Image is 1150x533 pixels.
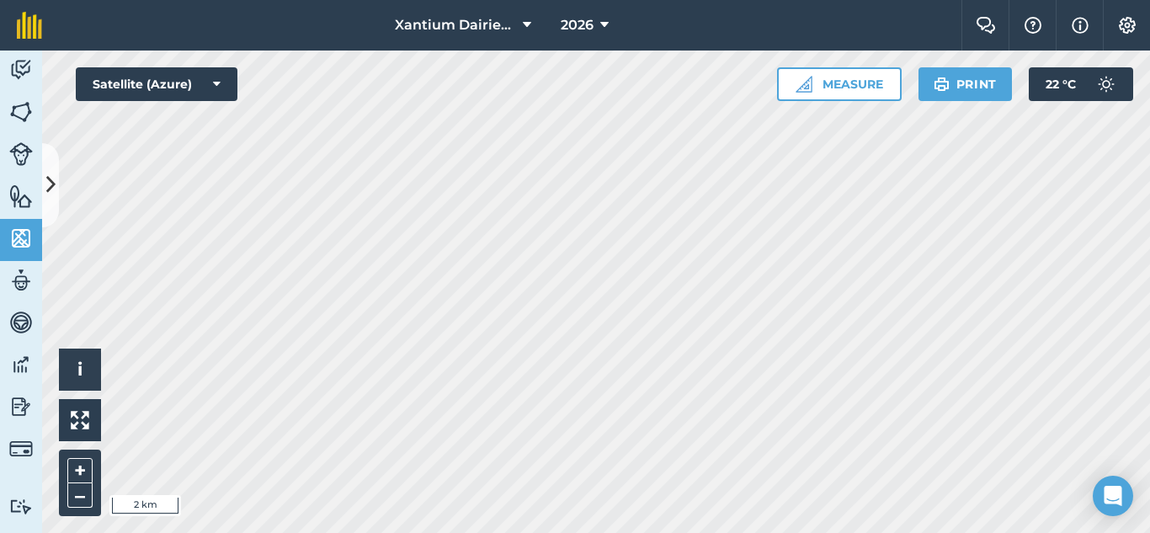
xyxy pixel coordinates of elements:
button: 22 °C [1029,67,1133,101]
img: svg+xml;base64,PD94bWwgdmVyc2lvbj0iMS4wIiBlbmNvZGluZz0idXRmLTgiPz4KPCEtLSBHZW5lcmF0b3I6IEFkb2JlIE... [9,498,33,514]
img: svg+xml;base64,PD94bWwgdmVyc2lvbj0iMS4wIiBlbmNvZGluZz0idXRmLTgiPz4KPCEtLSBHZW5lcmF0b3I6IEFkb2JlIE... [9,310,33,335]
img: svg+xml;base64,PHN2ZyB4bWxucz0iaHR0cDovL3d3dy53My5vcmcvMjAwMC9zdmciIHdpZHRoPSI1NiIgaGVpZ2h0PSI2MC... [9,226,33,251]
img: svg+xml;base64,PHN2ZyB4bWxucz0iaHR0cDovL3d3dy53My5vcmcvMjAwMC9zdmciIHdpZHRoPSIxOSIgaGVpZ2h0PSIyNC... [934,74,950,94]
img: svg+xml;base64,PD94bWwgdmVyc2lvbj0iMS4wIiBlbmNvZGluZz0idXRmLTgiPz4KPCEtLSBHZW5lcmF0b3I6IEFkb2JlIE... [9,394,33,419]
button: – [67,483,93,508]
span: Xantium Dairies [GEOGRAPHIC_DATA] [395,15,516,35]
img: A question mark icon [1023,17,1043,34]
button: i [59,349,101,391]
img: svg+xml;base64,PHN2ZyB4bWxucz0iaHR0cDovL3d3dy53My5vcmcvMjAwMC9zdmciIHdpZHRoPSI1NiIgaGVpZ2h0PSI2MC... [9,99,33,125]
span: 2026 [561,15,594,35]
button: + [67,458,93,483]
button: Print [918,67,1013,101]
img: Four arrows, one pointing top left, one top right, one bottom right and the last bottom left [71,411,89,429]
img: svg+xml;base64,PD94bWwgdmVyc2lvbj0iMS4wIiBlbmNvZGluZz0idXRmLTgiPz4KPCEtLSBHZW5lcmF0b3I6IEFkb2JlIE... [9,142,33,166]
span: 22 ° C [1046,67,1076,101]
img: svg+xml;base64,PHN2ZyB4bWxucz0iaHR0cDovL3d3dy53My5vcmcvMjAwMC9zdmciIHdpZHRoPSI1NiIgaGVpZ2h0PSI2MC... [9,184,33,209]
img: A cog icon [1117,17,1137,34]
img: svg+xml;base64,PD94bWwgdmVyc2lvbj0iMS4wIiBlbmNvZGluZz0idXRmLTgiPz4KPCEtLSBHZW5lcmF0b3I6IEFkb2JlIE... [9,268,33,293]
img: fieldmargin Logo [17,12,42,39]
img: Two speech bubbles overlapping with the left bubble in the forefront [976,17,996,34]
img: svg+xml;base64,PD94bWwgdmVyc2lvbj0iMS4wIiBlbmNvZGluZz0idXRmLTgiPz4KPCEtLSBHZW5lcmF0b3I6IEFkb2JlIE... [9,437,33,461]
img: svg+xml;base64,PD94bWwgdmVyc2lvbj0iMS4wIiBlbmNvZGluZz0idXRmLTgiPz4KPCEtLSBHZW5lcmF0b3I6IEFkb2JlIE... [1089,67,1123,101]
img: svg+xml;base64,PD94bWwgdmVyc2lvbj0iMS4wIiBlbmNvZGluZz0idXRmLTgiPz4KPCEtLSBHZW5lcmF0b3I6IEFkb2JlIE... [9,57,33,83]
div: Open Intercom Messenger [1093,476,1133,516]
img: svg+xml;base64,PD94bWwgdmVyc2lvbj0iMS4wIiBlbmNvZGluZz0idXRmLTgiPz4KPCEtLSBHZW5lcmF0b3I6IEFkb2JlIE... [9,352,33,377]
button: Measure [777,67,902,101]
img: svg+xml;base64,PHN2ZyB4bWxucz0iaHR0cDovL3d3dy53My5vcmcvMjAwMC9zdmciIHdpZHRoPSIxNyIgaGVpZ2h0PSIxNy... [1072,15,1089,35]
span: i [77,359,83,380]
img: Ruler icon [796,76,812,93]
button: Satellite (Azure) [76,67,237,101]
